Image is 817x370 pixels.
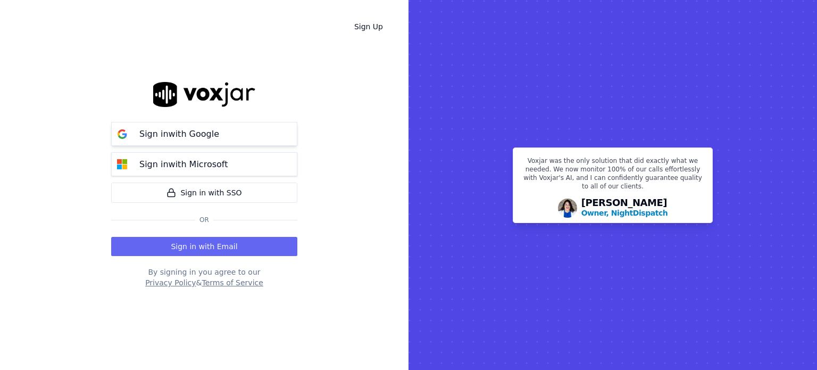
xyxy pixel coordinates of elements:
button: Privacy Policy [145,277,196,288]
img: microsoft Sign in button [112,154,133,175]
button: Terms of Service [202,277,263,288]
a: Sign in with SSO [111,183,297,203]
div: By signing in you agree to our & [111,267,297,288]
button: Sign in with Email [111,237,297,256]
span: Or [195,216,213,224]
img: Avatar [558,199,577,218]
button: Sign inwith Google [111,122,297,146]
p: Voxjar was the only solution that did exactly what we needed. We now monitor 100% of our calls ef... [520,157,706,195]
p: Sign in with Microsoft [139,158,228,171]
img: logo [153,82,255,107]
a: Sign Up [346,17,391,36]
div: [PERSON_NAME] [581,198,668,218]
img: google Sign in button [112,124,133,145]
p: Sign in with Google [139,128,219,141]
p: Owner, NightDispatch [581,208,668,218]
button: Sign inwith Microsoft [111,152,297,176]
